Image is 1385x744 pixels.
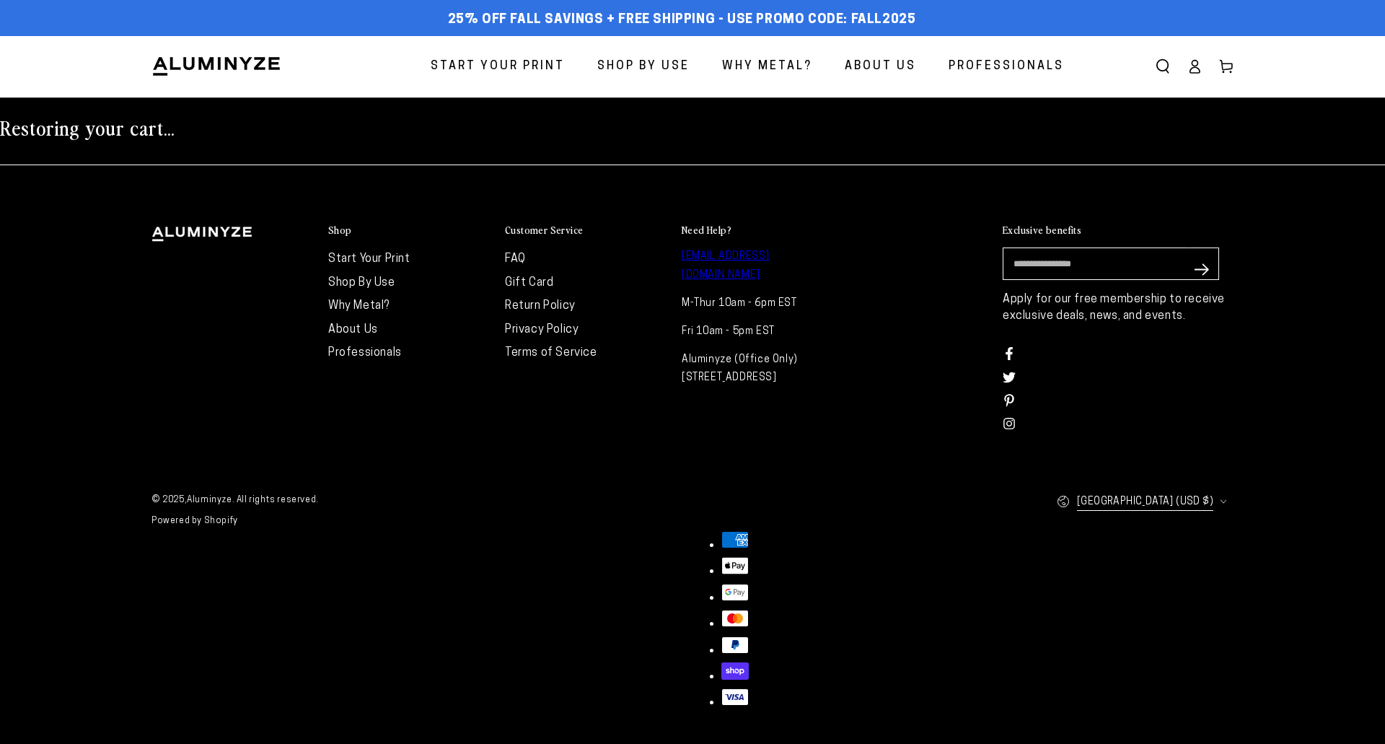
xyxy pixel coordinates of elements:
[1147,51,1179,82] summary: Search our site
[597,56,690,77] span: Shop By Use
[682,251,770,280] a: [EMAIL_ADDRESS][DOMAIN_NAME]
[682,294,844,312] p: M-Thur 10am - 6pm EST
[682,224,844,237] summary: Need Help?
[949,56,1064,77] span: Professionals
[505,324,579,336] a: Privacy Policy
[682,351,844,387] p: Aluminyze (Office Only) [STREET_ADDRESS]
[505,253,526,265] a: FAQ
[505,347,597,359] a: Terms of Service
[1187,248,1219,291] button: Subscribe
[151,517,238,525] a: Powered by Shopify
[505,300,576,312] a: Return Policy
[187,496,232,504] a: Aluminyze
[328,277,395,289] a: Shop By Use
[448,12,916,28] span: 25% off FALL Savings + Free Shipping - Use Promo Code: FALL2025
[420,48,576,86] a: Start Your Print
[834,48,927,86] a: About Us
[328,224,491,237] summary: Shop
[1003,224,1234,237] summary: Exclusive benefits
[1057,486,1234,518] button: [GEOGRAPHIC_DATA] (USD $)
[328,324,378,336] a: About Us
[938,48,1075,86] a: Professionals
[682,323,844,341] p: Fri 10am - 5pm EST
[845,56,916,77] span: About Us
[151,56,281,77] img: Aluminyze
[328,253,410,265] a: Start Your Print
[505,277,553,289] a: Gift Card
[151,490,692,512] small: © 2025, . All rights reserved.
[505,224,667,237] summary: Customer Service
[328,300,390,312] a: Why Metal?
[711,48,823,86] a: Why Metal?
[586,48,700,86] a: Shop By Use
[722,56,812,77] span: Why Metal?
[1003,292,1234,324] p: Apply for our free membership to receive exclusive deals, news, and events.
[328,347,402,359] a: Professionals
[1077,493,1213,511] span: [GEOGRAPHIC_DATA] (USD $)
[431,56,565,77] span: Start Your Print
